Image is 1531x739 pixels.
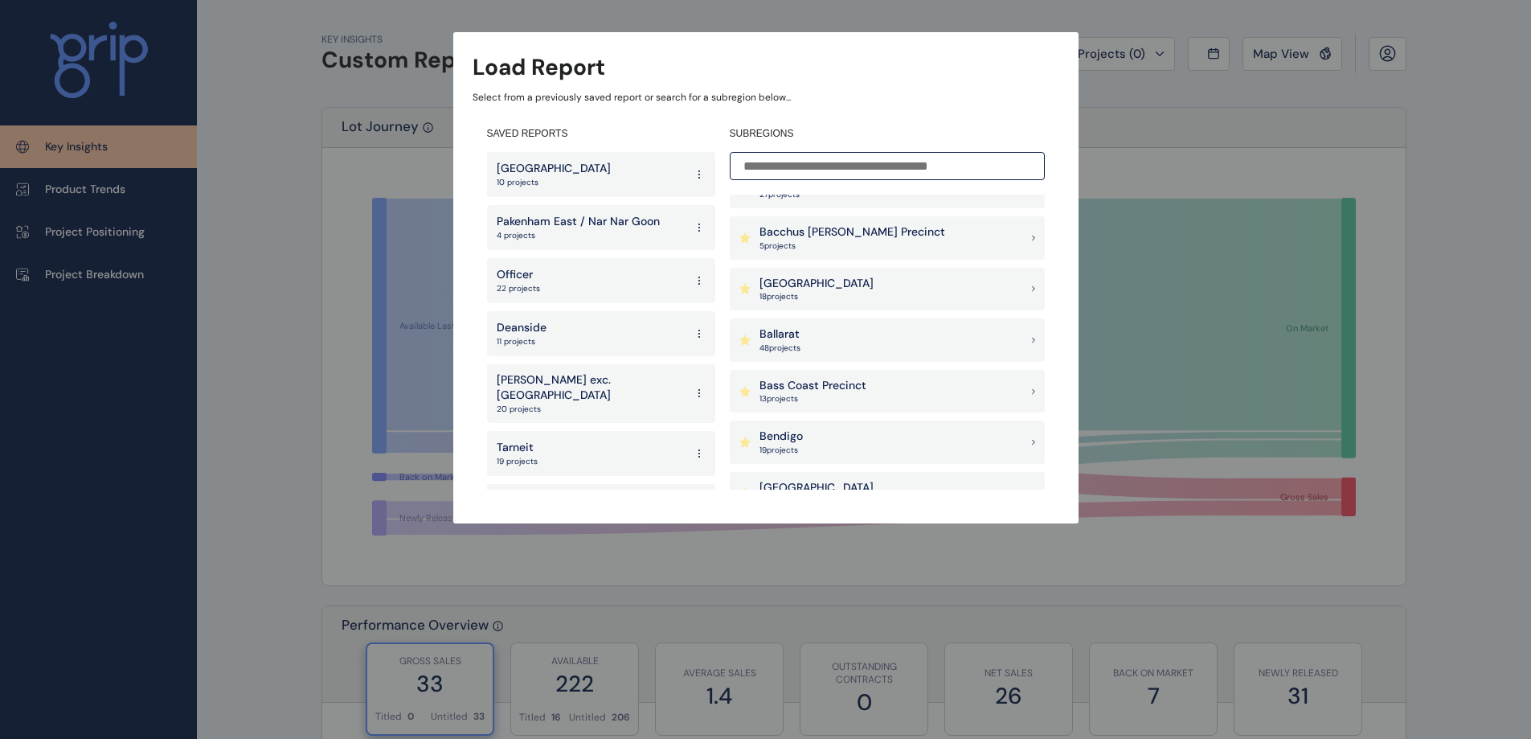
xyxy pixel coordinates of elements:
[759,378,866,394] p: Bass Coast Precinct
[497,404,685,415] p: 20 projects
[759,291,874,302] p: 18 project s
[759,445,803,456] p: 19 project s
[730,127,1045,141] h4: SUBREGIONS
[497,230,660,241] p: 4 projects
[497,372,685,404] p: [PERSON_NAME] exc. [GEOGRAPHIC_DATA]
[497,336,546,347] p: 11 projects
[473,91,1059,105] p: Select from a previously saved report or search for a subregion below...
[759,480,874,496] p: [GEOGRAPHIC_DATA]
[497,283,540,294] p: 22 projects
[759,240,945,252] p: 5 project s
[759,326,800,343] p: Ballarat
[759,224,945,240] p: Bacchus [PERSON_NAME] Precinct
[497,456,538,467] p: 19 projects
[759,393,866,404] p: 13 project s
[759,276,874,292] p: [GEOGRAPHIC_DATA]
[497,320,546,336] p: Deanside
[497,214,660,230] p: Pakenham East / Nar Nar Goon
[473,51,605,83] h3: Load Report
[759,343,800,354] p: 48 project s
[487,127,715,141] h4: SAVED REPORTS
[497,440,538,456] p: Tarneit
[759,429,803,445] p: Bendigo
[497,267,540,283] p: Officer
[497,177,611,188] p: 10 projects
[497,161,611,177] p: [GEOGRAPHIC_DATA]
[759,189,883,200] p: 27 project s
